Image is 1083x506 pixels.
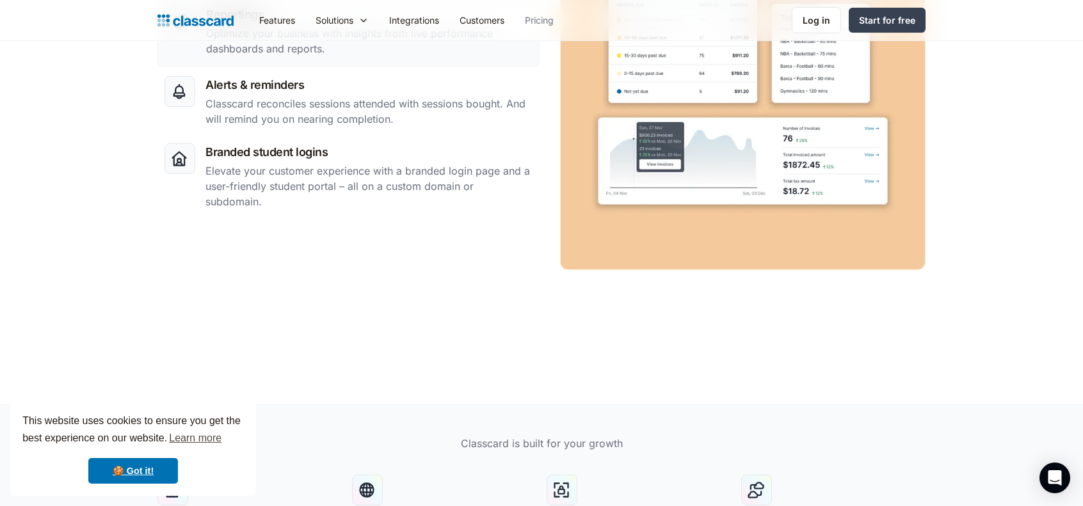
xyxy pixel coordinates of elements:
a: Pricing [515,6,564,35]
p: Elevate your customer experience with a branded login page and a user-friendly student portal – a... [205,163,533,209]
div: Log in [803,13,830,27]
div: cookieconsent [10,401,256,496]
div: Start for free [859,13,915,27]
p: Classcard is built for your growth [461,436,623,451]
a: dismiss cookie message [88,458,178,484]
a: Logo [157,12,234,29]
h3: Alerts & reminders [205,76,533,93]
p: Classcard reconciles sessions attended with sessions bought. And will remind you on nearing compl... [205,96,533,127]
a: Start for free [849,8,926,33]
div: Solutions [316,13,353,27]
a: Features [249,6,305,35]
a: Log in [792,7,841,33]
span: This website uses cookies to ensure you get the best experience on our website. [22,413,244,448]
div: Solutions [305,6,379,35]
div: Open Intercom Messenger [1039,463,1070,493]
h3: Branded student logins [205,143,533,161]
a: learn more about cookies [167,429,223,448]
a: Customers [449,6,515,35]
a: Integrations [379,6,449,35]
